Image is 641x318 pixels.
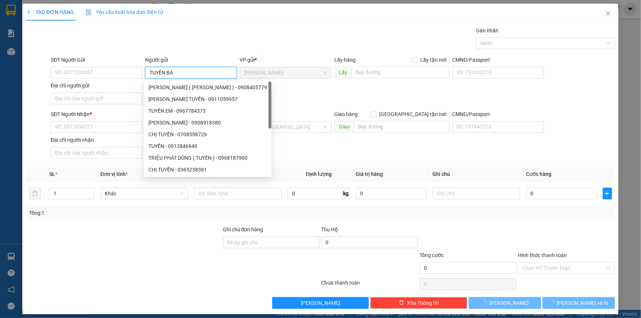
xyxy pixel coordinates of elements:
[51,136,142,144] div: Địa chỉ người nhận
[518,252,567,258] label: Hình thức thanh toán
[334,121,354,133] span: Giao
[321,227,338,232] span: Thu Hộ
[377,110,450,118] span: [GEOGRAPHIC_DATA] tận nơi
[86,9,163,15] span: Yêu cầu xuất hóa đơn điện tử
[51,93,142,104] input: Địa chỉ của người gửi
[272,297,369,309] button: [PERSON_NAME]
[105,188,184,199] span: Khác
[29,188,41,199] button: delete
[51,147,142,159] input: Địa chỉ của người nhận
[453,56,544,64] div: CMND/Passport
[399,300,404,306] span: delete
[144,82,271,93] div: TUYỀN KHANG ( ÂU VĂN MẠNH ) - 0908405779
[598,4,619,24] button: Close
[240,56,331,64] div: VP gửi
[144,152,271,164] div: TRIỆU PHÁT DŨNG ( TUYỀN ) - 0968187900
[223,227,263,232] label: Ghi chú đơn hàng
[144,129,271,140] div: CHỊ TUYỀN - 0708558729
[301,299,340,307] span: [PERSON_NAME]
[321,279,419,292] div: Chưa thanh toán
[481,300,489,305] span: loading
[356,188,427,199] input: 0
[356,171,383,177] span: Giá trị hàng
[148,119,267,127] div: [PERSON_NAME] - 0908918380
[144,117,271,129] div: TRẦN THỊ BÍCH TUYỀN - 0908918380
[148,142,267,150] div: TUYỀN - 0912846949
[489,299,529,307] span: [PERSON_NAME]
[51,82,142,90] div: Địa chỉ người gửi
[351,66,450,78] input: Dọc đường
[354,121,450,133] input: Dọc đường
[343,188,350,199] span: kg
[144,140,271,152] div: TUYỀN - 0912846949
[148,154,267,162] div: TRIỆU PHÁT DŨNG ( TUYỀN ) - 0968187900
[244,67,327,78] span: Cao Lãnh
[100,171,128,177] span: Đơn vị tính
[49,171,55,177] span: SL
[557,299,609,307] span: [PERSON_NAME] và In
[51,56,142,64] div: SĐT Người Gửi
[148,130,267,138] div: CHỊ TUYỀN - 0708558729
[418,56,450,64] span: Lấy tận nơi
[306,171,332,177] span: Định lượng
[223,236,320,248] input: Ghi chú đơn hàng
[334,66,351,78] span: Lấy
[469,297,541,309] button: [PERSON_NAME]
[549,300,557,305] span: loading
[603,188,612,199] button: plus
[453,110,544,118] div: CMND/Passport
[145,56,237,64] div: Người gửi
[26,9,74,15] span: TẠO ĐƠN HÀNG
[148,95,267,103] div: [PERSON_NAME] TUYỀN - 0911059957
[419,252,444,258] span: Tổng cước
[605,11,611,17] span: close
[334,111,358,117] span: Giao hàng
[86,10,91,15] img: icon
[29,209,248,217] div: Tổng: 1
[148,107,267,115] div: TUYỀN EM - 0967784373
[194,188,282,199] input: VD: Bàn, Ghế
[429,167,523,181] th: Ghi chú
[144,164,271,176] div: CHỊ TUYỀN - 0365238381
[26,10,31,15] span: plus
[476,28,498,33] label: Gán nhãn
[148,166,267,174] div: CHỊ TUYỀN - 0365238381
[603,191,612,196] span: plus
[543,297,615,309] button: [PERSON_NAME] và In
[407,299,439,307] span: Xóa Thông tin
[51,110,142,118] div: SĐT Người Nhận
[334,57,356,63] span: Lấy hàng
[370,297,467,309] button: deleteXóa Thông tin
[432,188,520,199] input: Ghi Chú
[144,105,271,117] div: TUYỀN EM - 0967784373
[148,83,267,91] div: [PERSON_NAME] ( [PERSON_NAME] ) - 0908405779
[144,93,271,105] div: NGUYỄN THỊ BÍCH TUYỀN - 0911059957
[526,171,551,177] span: Cước hàng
